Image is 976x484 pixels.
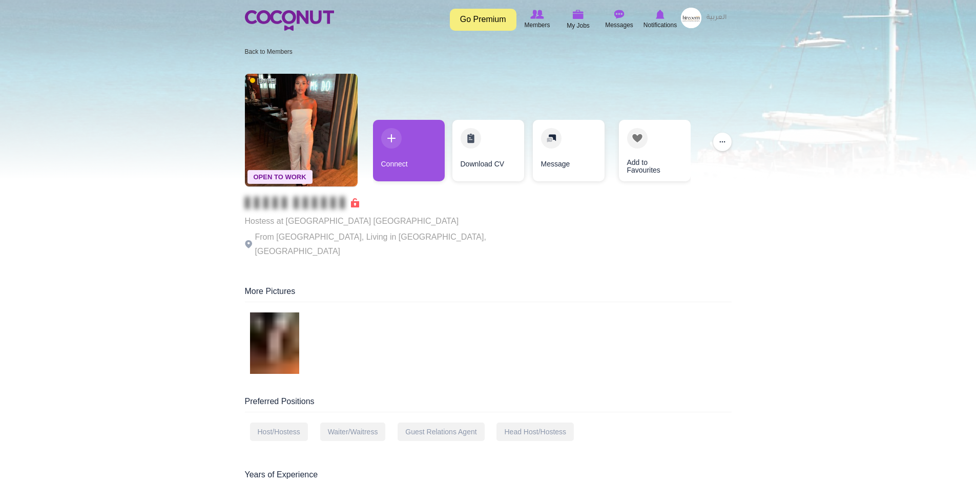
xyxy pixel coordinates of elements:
div: 1 / 4 [373,120,445,186]
a: Download CV [452,120,524,181]
a: العربية [701,8,732,28]
a: Back to Members [245,48,293,55]
span: Connect to Unlock the Profile [245,198,359,208]
span: [DATE] [250,77,277,86]
img: Notifications [656,10,664,19]
div: Preferred Positions [245,396,732,412]
a: Browse Members Members [517,8,558,31]
span: Messages [605,20,633,30]
img: Messages [614,10,625,19]
div: Waiter/Waitress [320,423,386,441]
a: Go Premium [450,9,516,31]
div: Guest Relations Agent [398,423,484,441]
div: 2 / 4 [452,120,524,186]
span: Open To Work [247,170,313,184]
p: From [GEOGRAPHIC_DATA], Living in [GEOGRAPHIC_DATA], [GEOGRAPHIC_DATA] [245,230,527,259]
a: Messages Messages [599,8,640,31]
span: Members [524,20,550,30]
div: More Pictures [245,286,732,302]
a: Add to Favourites [619,120,691,181]
p: Hostess at [GEOGRAPHIC_DATA] [GEOGRAPHIC_DATA] [245,214,527,228]
a: Connect [373,120,445,181]
img: Home [245,10,334,31]
span: Notifications [643,20,677,30]
div: 4 / 4 [611,120,683,186]
button: ... [713,133,732,151]
img: My Jobs [573,10,584,19]
span: My Jobs [567,20,590,31]
img: Browse Members [530,10,544,19]
div: Head Host/Hostess [496,423,574,441]
div: Host/Hostess [250,423,308,441]
a: My Jobs My Jobs [558,8,599,32]
a: Notifications Notifications [640,8,681,31]
a: Message [533,120,605,181]
div: 3 / 4 [532,120,604,186]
